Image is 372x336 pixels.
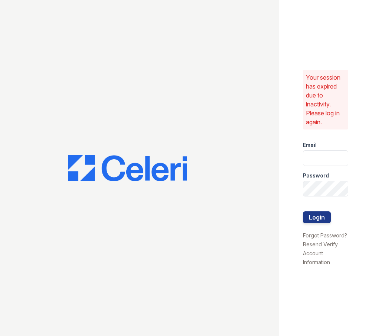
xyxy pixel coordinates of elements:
label: Email [303,141,317,149]
a: Resend Verify Account Information [303,241,338,265]
a: Forgot Password? [303,232,347,239]
p: Your session has expired due to inactivity. Please log in again. [306,73,346,127]
label: Password [303,172,329,179]
img: CE_Logo_Blue-a8612792a0a2168367f1c8372b55b34899dd931a85d93a1a3d3e32e68fde9ad4.png [68,155,187,182]
button: Login [303,211,331,223]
